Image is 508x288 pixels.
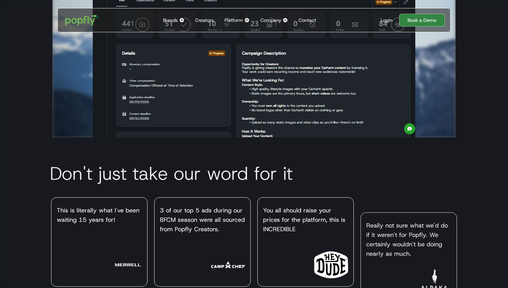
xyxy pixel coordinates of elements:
div: Login [381,17,392,24]
div: 3 of our top 5 ads during our BFCM season were all sourced from Popfly Creators. [160,206,245,234]
div: Contact [299,17,316,24]
div: You all should raise your prices for the platform, this is INCREDIBLE [263,206,348,234]
div: Brands [163,17,178,24]
div: Platform [224,17,243,24]
a: Login [378,17,395,24]
div: Company [260,17,281,24]
a: Creators [193,8,216,32]
a: home [60,10,104,30]
div: Creators [195,17,214,24]
div: Really not sure what we'd do if it weren't for Popfly. We certainly wouldn't be doing nearly as m... [366,220,451,258]
a: Book a Demo [399,14,445,27]
div: This is literally what I've been waiting 15 years for! [57,206,142,224]
a: Contact [296,8,319,32]
h2: Don't just take our word for it [44,164,464,182]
